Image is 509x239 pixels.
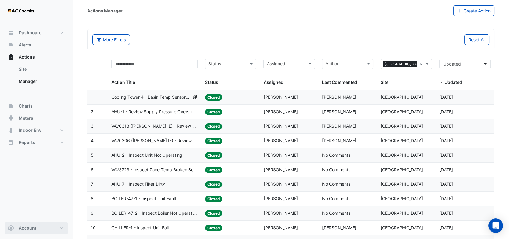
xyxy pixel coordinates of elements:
span: Last Commented [322,80,357,85]
span: 2025-08-11T09:06:09.431 [439,167,453,172]
span: 2025-08-13T09:38:27.220 [439,152,453,158]
button: Account [5,222,68,234]
span: Site [381,80,388,85]
span: Status [205,80,218,85]
span: 4 [91,138,94,143]
button: Updated [439,59,491,69]
span: CHILLER-1 - Inspect Unit Fail [111,224,169,231]
span: 2025-08-11T09:05:49.304 [439,181,453,186]
span: [GEOGRAPHIC_DATA] [381,181,423,186]
span: Closed [205,94,222,101]
span: Meters [19,115,33,121]
span: Closed [205,225,222,231]
span: [GEOGRAPHIC_DATA] [381,225,423,230]
span: [PERSON_NAME] [263,196,298,201]
span: 10 [91,225,96,230]
span: 1 [91,94,93,100]
span: 2025-09-09T15:21:47.402 [439,94,453,100]
span: Actions [19,54,35,60]
span: [GEOGRAPHIC_DATA] [383,61,424,67]
span: 2 [91,109,93,114]
span: No Comments [322,210,350,216]
span: Account [19,225,36,231]
div: Actions Manager [87,8,123,14]
span: [PERSON_NAME] [322,225,356,230]
span: Indoor Env [19,127,41,133]
span: Closed [205,181,222,188]
app-icon: Dashboard [8,30,14,36]
app-icon: Charts [8,103,14,109]
span: [GEOGRAPHIC_DATA] [381,94,423,100]
span: [PERSON_NAME] [263,109,298,114]
span: Closed [205,167,222,173]
span: [GEOGRAPHIC_DATA] [381,109,423,114]
span: [GEOGRAPHIC_DATA] [381,167,423,172]
app-icon: Indoor Env [8,127,14,133]
span: [GEOGRAPHIC_DATA] [381,138,423,143]
span: [PERSON_NAME] [263,225,298,230]
span: Alerts [19,42,31,48]
span: [PERSON_NAME] [263,138,298,143]
span: Closed [205,210,222,217]
span: [PERSON_NAME] [263,181,298,186]
button: Actions [5,51,68,63]
app-icon: Alerts [8,42,14,48]
span: No Comments [322,196,350,201]
span: Reports [19,139,35,145]
span: [PERSON_NAME] [322,109,356,114]
span: No Comments [322,167,350,172]
span: [PERSON_NAME] [263,167,298,172]
app-icon: Actions [8,54,14,60]
button: More Filters [92,34,130,45]
a: Manager [14,75,68,87]
span: Updated [443,61,461,67]
span: Clear [419,60,424,67]
span: [PERSON_NAME] [322,94,356,100]
button: Create Action [453,5,495,16]
span: Charts [19,103,33,109]
span: Action Title [111,80,135,85]
span: [PERSON_NAME] [263,94,298,100]
span: AHU-7 - Inspect Filter Dirty [111,181,165,188]
span: Assigned [263,80,283,85]
span: [PERSON_NAME] [263,123,298,128]
span: [PERSON_NAME] [322,123,356,128]
span: [PERSON_NAME] [263,210,298,216]
span: No Comments [322,152,350,158]
span: 2025-08-06T09:12:55.883 [439,196,453,201]
span: [GEOGRAPHIC_DATA] [381,196,423,201]
span: Closed [205,138,222,144]
span: No Comments [322,181,350,186]
span: 3 [91,123,94,128]
button: Reports [5,136,68,149]
span: VAV0313 ([PERSON_NAME] IE) - Review Critical Sensor Outside Range [111,123,198,130]
span: VAV0306 ([PERSON_NAME] IE) - Review Critical Sensor Outside Range [111,137,198,144]
button: Charts [5,100,68,112]
span: 9 [91,210,94,216]
span: AHU-2 - Inspect Unit Not Operating [111,152,182,159]
div: Actions [5,63,68,90]
span: Closed [205,109,222,115]
span: 2025-08-06T09:12:50.861 [439,210,453,216]
span: AHU-1 - Review Supply Pressure Oversupply (Energy Waste) [111,108,198,115]
span: 2025-09-09T14:41:47.586 [439,109,453,114]
button: Dashboard [5,27,68,39]
span: [PERSON_NAME] [263,152,298,158]
span: BOILER-47-2 - Inspect Boiler Not Operating [111,210,198,217]
span: [PERSON_NAME] [322,138,356,143]
span: 8 [91,196,94,201]
span: BOILER-47-1 - Inspect Unit Fault [111,195,176,202]
span: 5 [91,152,94,158]
span: 2025-08-06T09:12:29.645 [439,225,453,230]
button: Meters [5,112,68,124]
span: 2025-08-13T09:43:21.106 [439,123,453,128]
img: Company Logo [7,5,35,17]
span: Updated [445,80,462,85]
span: VAV3723 - Inspect Zone Temp Broken Sensor [111,166,198,173]
span: Closed [205,152,222,159]
span: 2025-08-13T09:42:35.971 [439,138,453,143]
app-icon: Reports [8,139,14,145]
span: [GEOGRAPHIC_DATA] [381,123,423,128]
button: Alerts [5,39,68,51]
span: 6 [91,167,94,172]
